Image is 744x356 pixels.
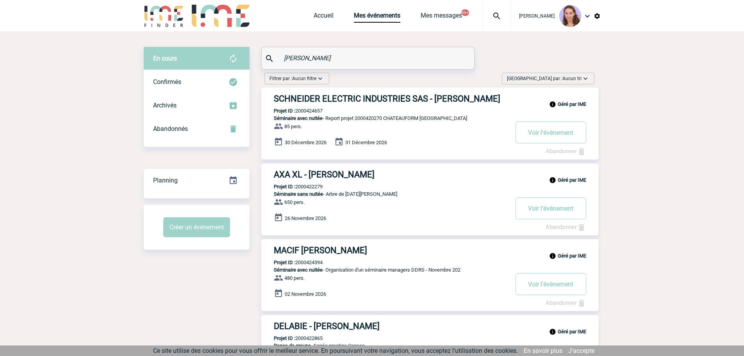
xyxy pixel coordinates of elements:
[153,78,181,86] span: Confirmés
[261,191,508,197] p: - Arbre de [DATE][PERSON_NAME]
[274,259,295,265] b: Projet ID :
[269,75,316,82] span: Filtrer par :
[558,329,586,335] b: Géré par IME
[153,177,178,184] span: Planning
[284,199,305,205] span: 650 pers.
[524,347,562,354] a: En savoir plus
[261,335,323,341] p: 2000422865
[261,321,599,331] a: DELABIE - [PERSON_NAME]
[292,76,316,81] span: Aucun filtre
[144,5,184,27] img: IME-Finder
[153,125,188,132] span: Abandonnés
[163,217,230,237] button: Créer un événement
[274,94,508,104] h3: SCHNEIDER ELECTRIC INDUSTRIES SAS - [PERSON_NAME]
[274,170,508,179] h3: AXA XL - [PERSON_NAME]
[274,184,295,190] b: Projet ID :
[144,168,250,191] a: Planning
[261,245,599,255] a: MACIF [PERSON_NAME]
[153,347,518,354] span: Ce site utilise des cookies pour vous offrir le meilleur service. En poursuivant votre navigation...
[285,291,326,297] span: 02 Novembre 2026
[274,245,508,255] h3: MACIF [PERSON_NAME]
[568,347,594,354] a: J'accepte
[558,177,586,183] b: Géré par IME
[516,273,586,295] button: Voir l'événement
[285,140,327,145] span: 30 Décembre 2026
[153,55,177,62] span: En cours
[354,12,400,23] a: Mes événements
[144,117,250,141] div: Retrouvez ici tous vos événements annulés
[274,343,311,349] span: Repas de groupe
[558,253,586,259] b: Géré par IME
[316,75,324,82] img: baseline_expand_more_white_24dp-b.png
[285,215,326,221] span: 26 Novembre 2026
[549,328,556,335] img: info_black_24dp.svg
[519,13,555,19] span: [PERSON_NAME]
[516,197,586,219] button: Voir l'événement
[546,148,586,155] a: Abandonner
[261,343,508,349] p: - Soirée prestige Cannes
[546,224,586,231] a: Abandonner
[261,108,323,114] p: 2000424657
[144,94,250,117] div: Retrouvez ici tous les événements que vous avez décidé d'archiver
[421,12,462,23] a: Mes messages
[284,123,302,129] span: 85 pers.
[549,252,556,259] img: info_black_24dp.svg
[261,94,599,104] a: SCHNEIDER ELECTRIC INDUSTRIES SAS - [PERSON_NAME]
[261,184,323,190] p: 2000422279
[582,75,589,82] img: baseline_expand_more_white_24dp-b.png
[144,47,250,70] div: Retrouvez ici tous vos évènements avant confirmation
[261,267,508,273] p: - Organisation d'un séminaire managers DDRS - Novembre 202
[562,76,582,81] span: Aucun tri
[274,191,323,197] span: Séminaire sans nuitée
[274,267,323,273] span: Séminaire avec nuitée
[274,115,323,121] span: Séminaire avec nuitée
[274,321,508,331] h3: DELABIE - [PERSON_NAME]
[516,122,586,143] button: Voir l'événement
[558,101,586,107] b: Géré par IME
[507,75,582,82] span: [GEOGRAPHIC_DATA] par :
[261,115,508,121] p: - Report projet 2000420270 CHATEAUFORM [GEOGRAPHIC_DATA]
[345,140,387,145] span: 31 Décembre 2026
[549,101,556,108] img: info_black_24dp.svg
[144,169,250,192] div: Retrouvez ici tous vos événements organisés par date et état d'avancement
[282,52,456,64] input: Rechercher un événement par son nom
[274,108,295,114] b: Projet ID :
[549,177,556,184] img: info_black_24dp.svg
[153,102,177,109] span: Archivés
[261,170,599,179] a: AXA XL - [PERSON_NAME]
[261,259,323,265] p: 2000424394
[461,9,469,16] button: 99+
[284,275,305,281] span: 480 pers.
[559,5,581,27] img: 101030-1.png
[274,335,295,341] b: Projet ID :
[546,299,586,306] a: Abandonner
[314,12,334,23] a: Accueil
